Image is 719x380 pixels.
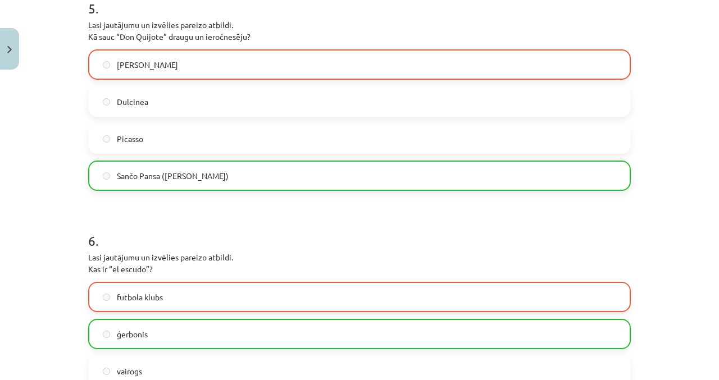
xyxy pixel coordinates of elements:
[88,213,631,248] h1: 6 .
[103,368,110,375] input: vairogs
[88,251,631,275] p: Lasi jautājumu un izvēlies pareizo atbildi. Kas ir “el escudo”?
[117,291,163,303] span: futbola klubs
[103,135,110,143] input: Picasso
[117,96,148,108] span: Dulcinea
[117,133,143,145] span: Picasso
[103,172,110,180] input: Sančo Pansa ([PERSON_NAME])
[103,61,110,68] input: [PERSON_NAME]
[117,59,178,71] span: [PERSON_NAME]
[117,170,229,182] span: Sančo Pansa ([PERSON_NAME])
[7,46,12,53] img: icon-close-lesson-0947bae3869378f0d4975bcd49f059093ad1ed9edebbc8119c70593378902aed.svg
[88,19,631,43] p: Lasi jautājumu un izvēlies pareizo atbildi. Kā sauc “Don Quijote” draugu un ieročnesēju?
[103,98,110,106] input: Dulcinea
[103,331,110,338] input: ģerbonis
[103,294,110,301] input: futbola klubs
[117,328,148,340] span: ģerbonis
[117,365,142,377] span: vairogs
